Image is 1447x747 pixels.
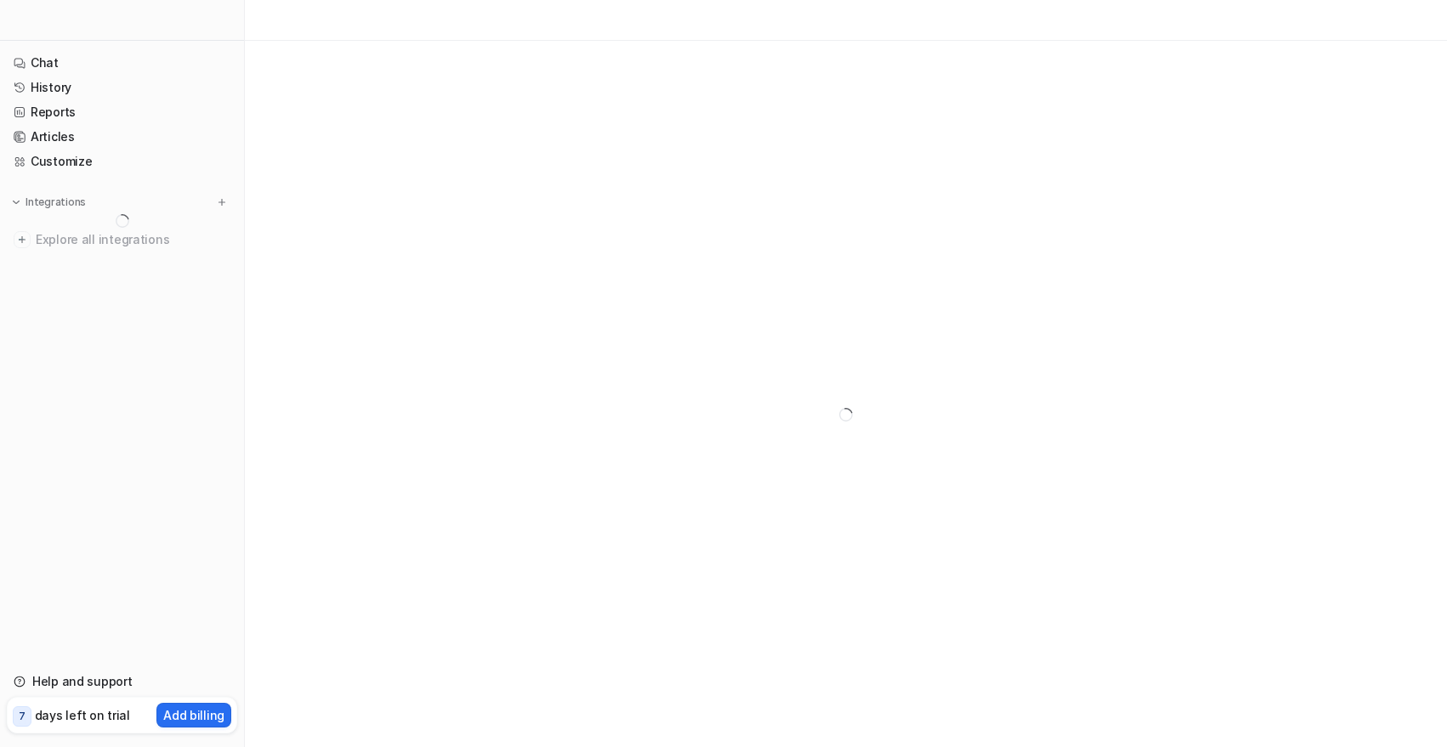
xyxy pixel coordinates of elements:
a: Articles [7,125,237,149]
button: Add billing [156,703,231,727]
img: menu_add.svg [216,196,228,208]
a: Customize [7,150,237,173]
span: Explore all integrations [36,226,230,253]
p: Integrations [26,195,86,209]
p: 7 [19,709,26,724]
p: days left on trial [35,706,130,724]
a: Help and support [7,670,237,693]
button: Integrations [7,194,91,211]
img: explore all integrations [14,231,31,248]
a: Reports [7,100,237,124]
p: Add billing [163,706,224,724]
a: Chat [7,51,237,75]
a: Explore all integrations [7,228,237,252]
img: expand menu [10,196,22,208]
a: History [7,76,237,99]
